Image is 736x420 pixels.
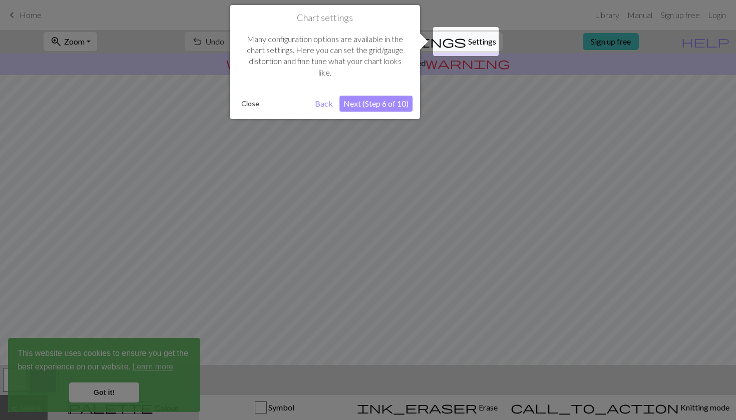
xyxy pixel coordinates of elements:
[237,13,413,24] h1: Chart settings
[339,96,413,112] button: Next (Step 6 of 10)
[311,96,337,112] button: Back
[237,24,413,89] div: Many configuration options are available in the chart settings. Here you can set the grid/gauge d...
[230,5,420,119] div: Chart settings
[237,96,263,111] button: Close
